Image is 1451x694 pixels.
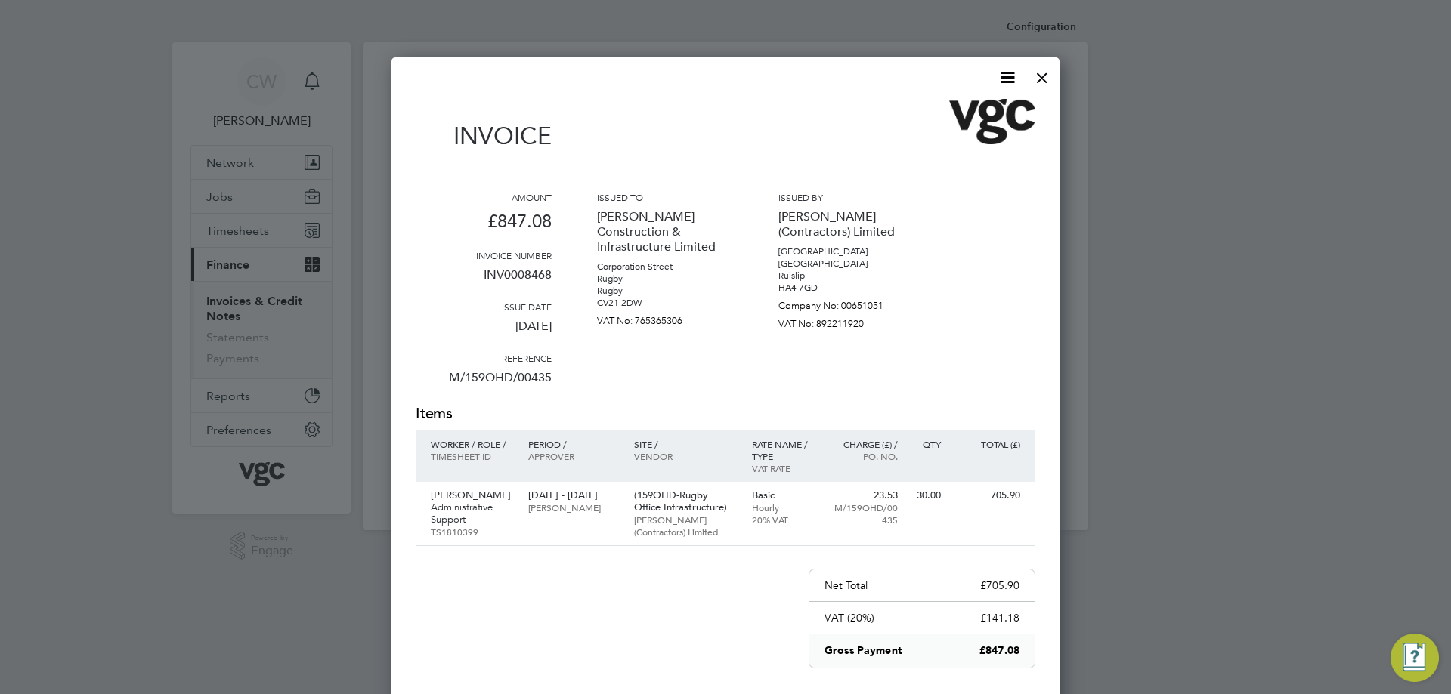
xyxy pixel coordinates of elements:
[597,273,733,285] p: Rugby
[431,489,513,501] p: [PERSON_NAME]
[416,191,552,203] h3: Amount
[416,403,1035,424] h2: Items
[949,99,1035,144] img: vgcgroup-logo-remittance.png
[825,578,868,592] p: Net Total
[832,501,898,526] p: M/159OHD/00435
[431,526,513,538] p: TS1810399
[416,122,552,150] h1: Invoice
[832,438,898,450] p: Charge (£) /
[634,514,737,538] p: [PERSON_NAME] (Contractors) Limited
[778,245,914,258] p: [GEOGRAPHIC_DATA]
[597,297,733,309] p: CV21 2DW
[528,450,618,462] p: Approver
[416,352,552,364] h3: Reference
[634,450,737,462] p: Vendor
[778,203,914,245] p: [PERSON_NAME] (Contractors) Limited
[980,578,1019,592] p: £705.90
[979,643,1019,659] p: £847.08
[431,501,513,526] p: Administrative Support
[778,282,914,294] p: HA4 7GD
[528,501,618,514] p: [PERSON_NAME]
[778,258,914,270] p: [GEOGRAPHIC_DATA]
[825,643,902,659] p: Gross Payment
[913,438,941,450] p: QTY
[634,489,737,514] p: (159OHD-Rugby Office Infrastructure)
[752,438,818,462] p: Rate name / type
[597,261,733,273] p: Corporation Street
[752,514,818,526] p: 20% VAT
[416,261,552,301] p: INV0008468
[752,462,818,474] p: VAT rate
[752,489,818,501] p: Basic
[528,489,618,501] p: [DATE] - [DATE]
[778,191,914,203] h3: Issued by
[416,203,552,249] p: £847.08
[634,438,737,450] p: Site /
[832,489,898,501] p: 23.53
[913,489,941,501] p: 30.00
[1391,634,1439,682] button: Engage Resource Center
[528,438,618,450] p: Period /
[597,309,733,327] p: VAT No: 765365306
[980,611,1019,625] p: £141.18
[416,301,552,313] h3: Issue date
[597,285,733,297] p: Rugby
[956,438,1020,450] p: Total (£)
[597,191,733,203] h3: Issued to
[778,294,914,312] p: Company No: 00651051
[825,611,874,625] p: VAT (20%)
[416,249,552,261] h3: Invoice number
[778,312,914,330] p: VAT No: 892211920
[431,450,513,462] p: Timesheet ID
[832,450,898,462] p: Po. No.
[956,489,1020,501] p: 705.90
[752,501,818,514] p: Hourly
[416,364,552,403] p: M/159OHD/00435
[416,313,552,352] p: [DATE]
[778,270,914,282] p: Ruislip
[431,438,513,450] p: Worker / Role /
[597,203,733,261] p: [PERSON_NAME] Construction & Infrastructure Limited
